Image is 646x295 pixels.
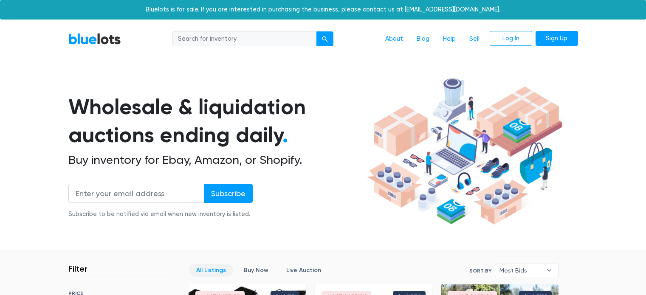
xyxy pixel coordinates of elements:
[536,31,578,46] a: Sign Up
[378,31,410,47] a: About
[68,93,364,149] h1: Wholesale & liquidation auctions ending daily
[436,31,463,47] a: Help
[540,264,558,277] b: ▾
[189,264,233,277] a: All Listings
[237,264,276,277] a: Buy Now
[68,153,364,167] h2: Buy inventory for Ebay, Amazon, or Shopify.
[204,184,253,203] input: Subscribe
[499,264,542,277] span: Most Bids
[490,31,532,46] a: Log In
[68,210,253,219] div: Subscribe to be notified via email when new inventory is listed.
[410,31,436,47] a: Blog
[68,264,87,274] h3: Filter
[282,122,288,148] span: .
[68,184,204,203] input: Enter your email address
[463,31,486,47] a: Sell
[68,33,121,45] a: BlueLots
[172,31,317,47] input: Search for inventory
[469,267,491,275] label: Sort By
[364,74,565,229] img: hero-ee84e7d0318cb26816c560f6b4441b76977f77a177738b4e94f68c95b2b83dbb.png
[279,264,328,277] a: Live Auction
